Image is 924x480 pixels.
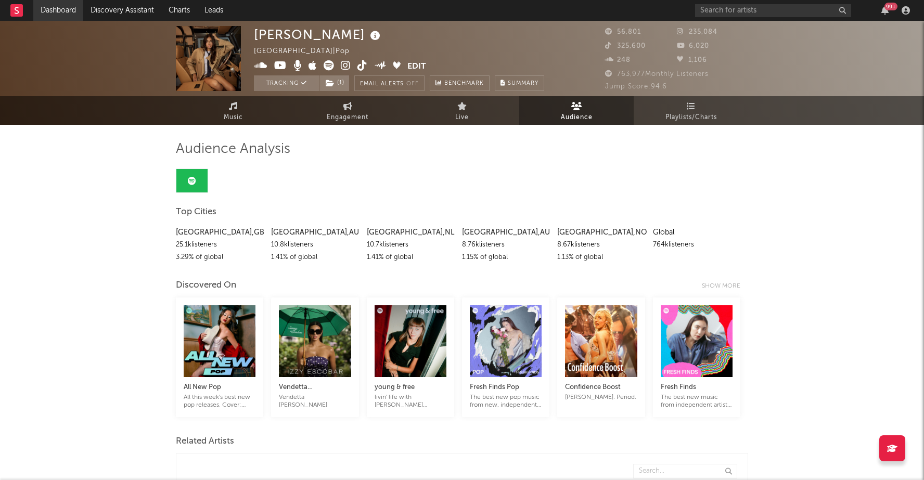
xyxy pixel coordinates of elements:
a: Benchmark [430,75,490,91]
div: Show more [702,280,748,292]
em: Off [406,81,419,87]
a: Engagement [290,96,405,125]
div: 3.29 % of global [176,251,263,264]
div: Fresh Finds [661,381,733,394]
div: Confidence Boost [565,381,637,394]
button: Tracking [254,75,319,91]
span: Playlists/Charts [665,111,717,124]
span: Engagement [327,111,368,124]
a: young & freelivin' life with [PERSON_NAME] [PERSON_NAME] on the cover [375,371,446,409]
a: Audience [519,96,634,125]
div: 8.76k listeners [462,239,549,251]
span: 1,106 [677,57,707,63]
button: (1) [319,75,349,91]
button: 99+ [881,6,889,15]
span: Top Cities [176,206,216,218]
span: 235,084 [677,29,717,35]
a: All New PopAll this week's best new pop releases. Cover: [PERSON_NAME] [184,371,255,409]
div: 1.41 % of global [367,251,454,264]
span: Related Artists [176,435,234,448]
span: 248 [605,57,631,63]
div: 8.67k listeners [557,239,645,251]
div: [GEOGRAPHIC_DATA] , GB [176,226,263,239]
span: Music [224,111,243,124]
input: Search... [633,464,737,478]
div: Discovered On [176,279,236,292]
span: Benchmark [444,77,484,90]
div: 1.13 % of global [557,251,645,264]
div: [GEOGRAPHIC_DATA] , NO [557,226,645,239]
div: 10.7k listeners [367,239,454,251]
a: Playlists/Charts [634,96,748,125]
span: 56,801 [605,29,641,35]
div: The best new music from independent artists and labels. Cover: Morgana [661,394,733,409]
div: All this week's best new pop releases. Cover: [PERSON_NAME] [184,394,255,409]
div: The best new pop music from new, independent artists. Cover: panicbaby. Artwork by [PERSON_NAME] [470,394,542,409]
span: 6,020 [677,43,709,49]
span: 763,977 Monthly Listeners [605,71,709,77]
div: 1.15 % of global [462,251,549,264]
a: Confidence Boost[PERSON_NAME]. Period. [565,371,637,401]
div: 1.41 % of global [271,251,358,264]
span: Summary [508,81,538,86]
div: young & free [375,381,446,394]
div: livin' life with [PERSON_NAME] [PERSON_NAME] on the cover [375,394,446,409]
span: ( 1 ) [319,75,350,91]
a: Fresh Finds PopThe best new pop music from new, independent artists. Cover: panicbaby. Artwork by... [470,371,542,409]
div: Fresh Finds Pop [470,381,542,394]
div: [GEOGRAPHIC_DATA] | Pop [254,45,362,58]
div: [PERSON_NAME]. Period. [565,394,637,401]
a: Vendetta [PERSON_NAME]Vendetta [PERSON_NAME] [279,371,351,409]
div: [GEOGRAPHIC_DATA] , AU [462,226,549,239]
span: Audience Analysis [176,143,290,155]
div: [PERSON_NAME] [254,26,383,43]
span: Jump Score: 94.6 [605,83,667,90]
button: Edit [407,60,426,73]
button: Email AlertsOff [354,75,425,91]
span: 325,600 [605,43,646,49]
div: All New Pop [184,381,255,394]
div: 10.8k listeners [271,239,358,251]
div: 25.1k listeners [176,239,263,251]
a: Music [176,96,290,125]
span: Audience [561,111,593,124]
div: Global [653,226,740,239]
div: 99 + [884,3,897,10]
a: Fresh FindsThe best new music from independent artists and labels. Cover: Morgana [661,371,733,409]
a: Live [405,96,519,125]
div: Vendetta [PERSON_NAME] [279,394,351,409]
input: Search for artists [695,4,851,17]
span: Live [455,111,469,124]
div: [GEOGRAPHIC_DATA] , NL [367,226,454,239]
div: 764k listeners [653,239,740,251]
div: [GEOGRAPHIC_DATA] , AU [271,226,358,239]
div: Vendetta [PERSON_NAME] [279,381,351,394]
button: Summary [495,75,544,91]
